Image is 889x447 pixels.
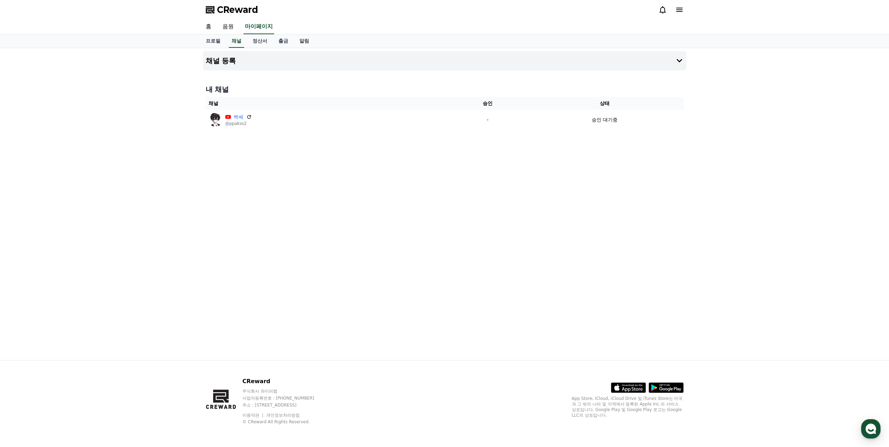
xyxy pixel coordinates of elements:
a: 개인정보처리방침 [266,413,300,418]
p: CReward [242,377,328,386]
p: App Store, iCloud, iCloud Drive 및 iTunes Store는 미국과 그 밖의 나라 및 지역에서 등록된 Apple Inc.의 서비스 상표입니다. Goo... [572,396,684,418]
a: 채널 [229,35,244,48]
th: 채널 [206,97,450,110]
p: 주소 : [STREET_ADDRESS] [242,402,328,408]
img: 빡쎄 [209,113,223,127]
a: 빡쎄 [234,113,243,121]
a: 설정 [90,221,134,239]
a: 프로필 [200,35,226,48]
a: 대화 [46,221,90,239]
a: 홈 [2,221,46,239]
a: 정산서 [247,35,273,48]
a: 출금 [273,35,294,48]
p: 주식회사 와이피랩 [242,388,328,394]
h4: 내 채널 [206,84,684,94]
span: CReward [217,4,258,15]
th: 상태 [526,97,684,110]
p: 사업자등록번호 : [PHONE_NUMBER] [242,395,328,401]
span: 홈 [22,232,26,237]
h4: 채널 등록 [206,57,236,65]
button: 채널 등록 [203,51,686,70]
a: 홈 [200,20,217,34]
p: 승인 대기중 [592,116,618,124]
a: 음원 [217,20,239,34]
a: 이용약관 [242,413,264,418]
a: CReward [206,4,258,15]
p: @ppakss2 [225,121,252,126]
p: © CReward All Rights Reserved. [242,419,328,425]
span: 대화 [64,232,72,238]
th: 승인 [449,97,526,110]
p: - [452,116,523,124]
a: 마이페이지 [243,20,274,34]
span: 설정 [108,232,116,237]
a: 알림 [294,35,315,48]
